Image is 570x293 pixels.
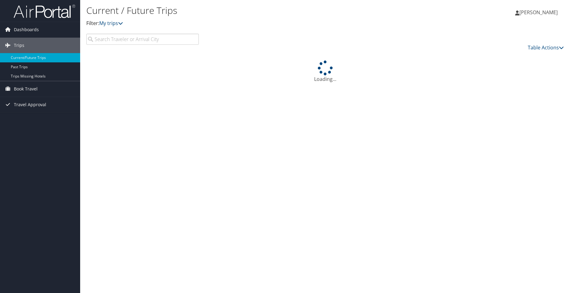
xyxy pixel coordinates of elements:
span: [PERSON_NAME] [519,9,558,16]
span: Trips [14,38,24,53]
h1: Current / Future Trips [86,4,405,17]
p: Filter: [86,19,405,27]
span: Travel Approval [14,97,46,112]
a: My trips [99,20,123,27]
span: Book Travel [14,81,38,97]
div: Loading... [86,61,564,83]
span: Dashboards [14,22,39,37]
img: airportal-logo.png [14,4,75,19]
a: Table Actions [528,44,564,51]
a: [PERSON_NAME] [515,3,564,22]
input: Search Traveler or Arrival City [86,34,199,45]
